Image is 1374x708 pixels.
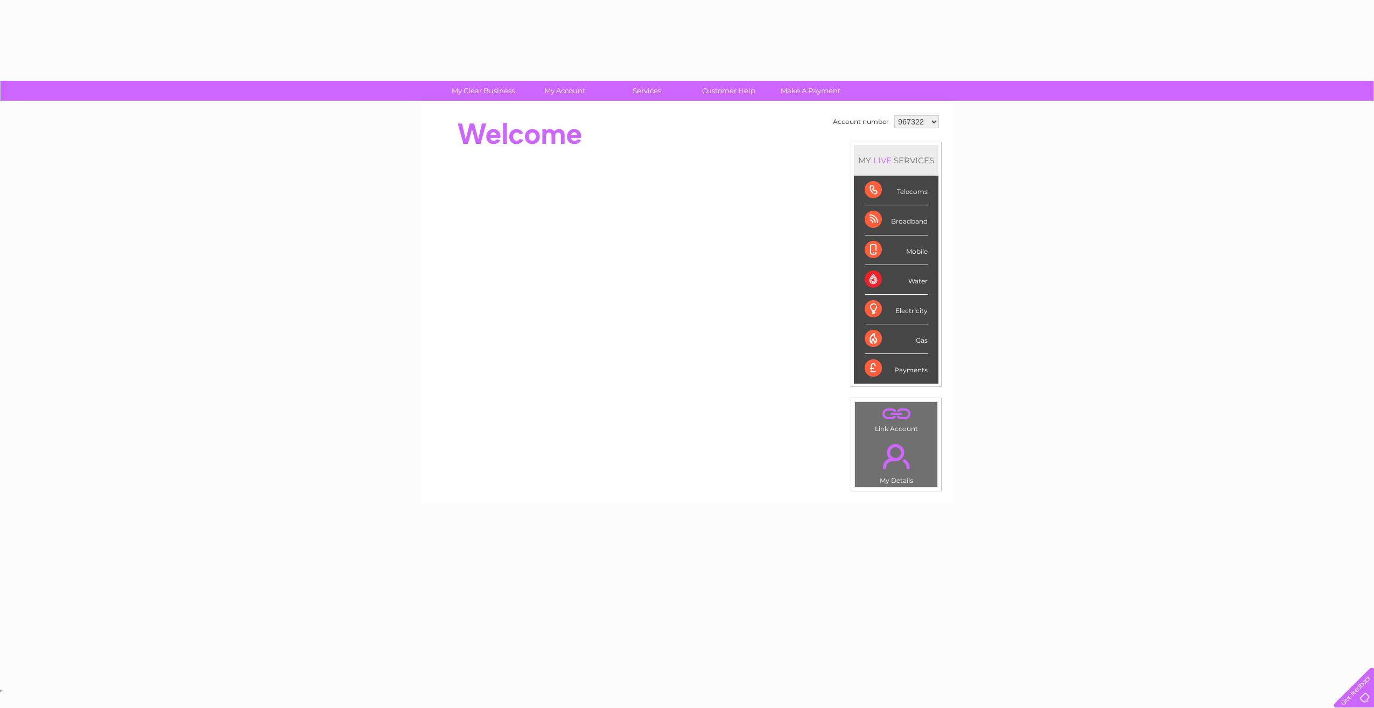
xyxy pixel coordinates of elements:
[871,155,894,165] div: LIVE
[865,235,928,265] div: Mobile
[865,295,928,324] div: Electricity
[830,113,892,131] td: Account number
[684,81,773,101] a: Customer Help
[766,81,855,101] a: Make A Payment
[521,81,609,101] a: My Account
[602,81,691,101] a: Services
[854,145,938,176] div: MY SERVICES
[865,205,928,235] div: Broadband
[854,435,938,488] td: My Details
[858,438,935,475] a: .
[865,265,928,295] div: Water
[865,176,928,205] div: Telecoms
[865,354,928,383] div: Payments
[865,324,928,354] div: Gas
[858,405,935,424] a: .
[854,401,938,435] td: Link Account
[439,81,528,101] a: My Clear Business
